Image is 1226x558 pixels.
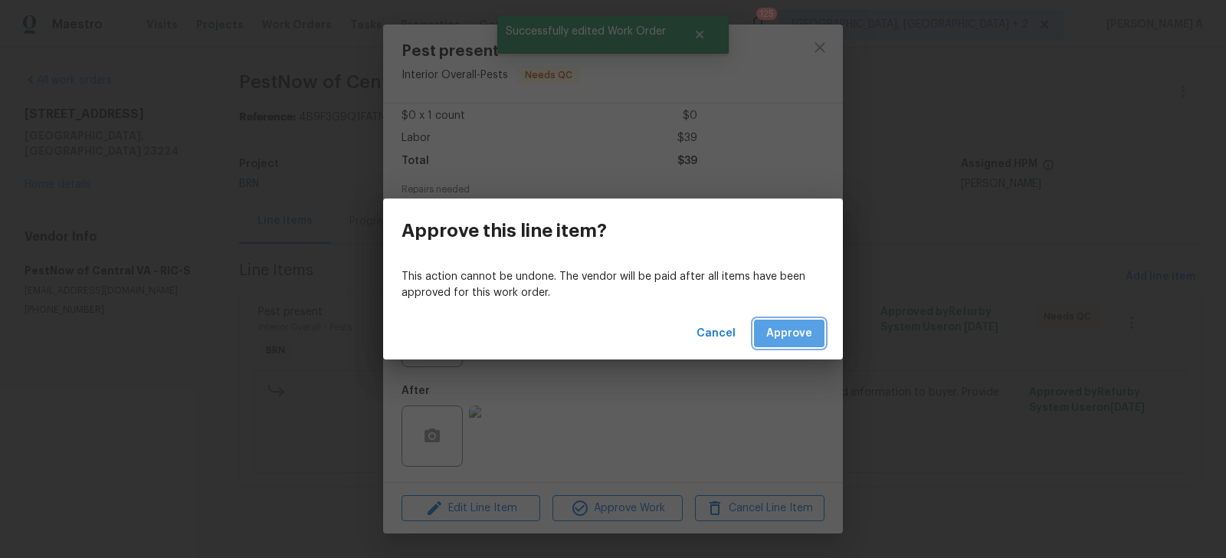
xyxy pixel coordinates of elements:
span: Cancel [697,324,736,343]
p: This action cannot be undone. The vendor will be paid after all items have been approved for this... [402,269,824,301]
h3: Approve this line item? [402,220,607,241]
span: Approve [766,324,812,343]
button: Approve [754,320,824,348]
button: Cancel [690,320,742,348]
